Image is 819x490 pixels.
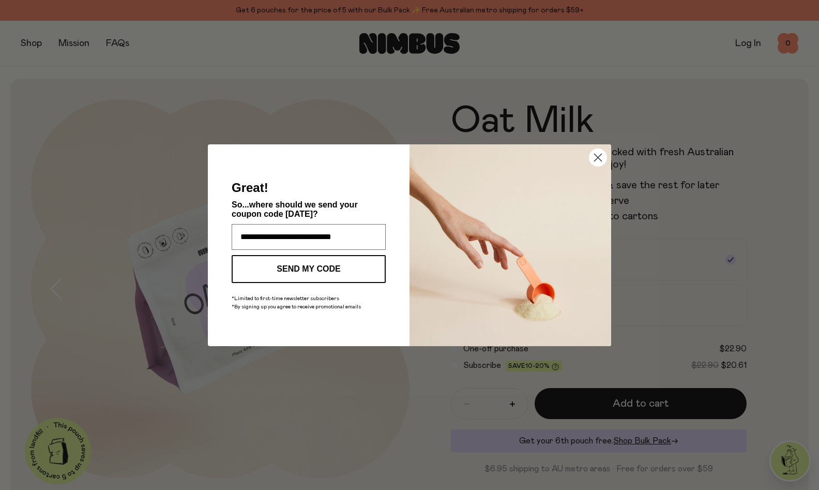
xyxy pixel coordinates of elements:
button: SEND MY CODE [232,255,386,283]
button: Close dialog [589,149,607,167]
span: *Limited to first-time newsletter subscribers [232,296,339,301]
span: So...where should we send your coupon code [DATE]? [232,200,358,218]
input: Enter your email address [232,224,386,250]
span: *By signing up you agree to receive promotional emails [232,304,361,309]
span: Great! [232,181,268,195]
img: c0d45117-8e62-4a02-9742-374a5db49d45.jpeg [410,144,611,346]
